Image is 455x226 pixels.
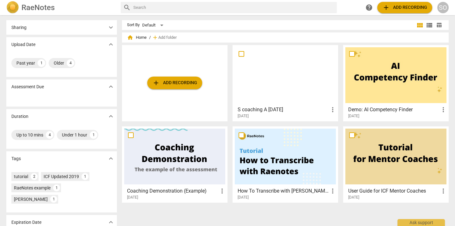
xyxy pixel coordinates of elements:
div: Sort By [127,23,140,27]
div: 1 [53,184,60,191]
span: more_vert [440,187,447,195]
span: expand_more [107,83,115,90]
button: Show more [106,154,116,163]
p: Sharing [11,24,27,31]
span: add [382,4,390,11]
button: Table view [434,20,444,30]
div: RaeNotes example [14,185,51,191]
button: Show more [106,23,116,32]
h3: User Guide for ICF Mentor Coaches [348,187,440,195]
p: Expiration Date [11,219,41,226]
div: 1 [50,196,57,203]
span: search [123,4,131,11]
input: Search [133,3,334,13]
span: view_module [416,21,424,29]
span: help [365,4,373,11]
h3: Demo: AI Competency Finder [348,106,440,113]
a: Help [363,2,375,13]
div: Default [142,20,166,30]
img: Logo [6,1,19,14]
div: 1 [90,131,97,139]
span: Add recording [152,79,197,87]
div: 1 [38,59,45,67]
div: 4 [67,59,74,67]
span: more_vert [329,106,337,113]
a: Demo: AI Competency Finder[DATE] [345,47,446,119]
span: [DATE] [127,195,138,200]
span: home [127,34,133,41]
div: 1 [82,173,88,180]
span: add [152,34,158,41]
span: Add folder [158,35,177,40]
span: Home [127,34,147,41]
span: [DATE] [238,195,249,200]
h3: How To Transcribe with RaeNotes [238,187,329,195]
div: Past year [16,60,35,66]
div: 2 [31,173,38,180]
div: Older [54,60,64,66]
span: more_vert [329,187,337,195]
span: expand_more [107,41,115,48]
button: Upload [147,77,202,89]
div: 4 [46,131,53,139]
p: Tags [11,155,21,162]
span: more_vert [218,187,226,195]
button: Upload [377,2,432,13]
span: [DATE] [238,113,249,119]
button: List view [425,20,434,30]
button: Show more [106,82,116,91]
p: Assessment Due [11,84,44,90]
a: How To Transcribe with [PERSON_NAME][DATE] [235,129,336,200]
span: [DATE] [348,195,359,200]
span: add [152,79,160,87]
h3: S coaching A 7-7-25 [238,106,329,113]
span: expand_more [107,113,115,120]
div: Ask support [397,219,445,226]
h3: Coaching Demonstration (Example) [127,187,218,195]
span: table_chart [436,22,442,28]
span: expand_more [107,218,115,226]
span: [DATE] [348,113,359,119]
div: tutorial [14,173,28,180]
div: Up to 10 mins [16,132,43,138]
span: / [149,35,151,40]
span: expand_more [107,155,115,162]
div: ICF Updated 2019 [44,173,79,180]
a: S coaching A [DATE][DATE] [235,47,336,119]
p: Upload Date [11,41,35,48]
a: User Guide for ICF Mentor Coaches[DATE] [345,129,446,200]
a: Coaching Demonstration (Example)[DATE] [124,129,225,200]
span: expand_more [107,24,115,31]
div: [PERSON_NAME] [14,196,48,202]
span: view_list [426,21,433,29]
a: LogoRaeNotes [6,1,116,14]
button: Show more [106,112,116,121]
button: Show more [106,40,116,49]
button: Tile view [415,20,425,30]
div: Under 1 hour [62,132,87,138]
button: SO [437,2,449,13]
h2: RaeNotes [21,3,55,12]
span: Add recording [382,4,427,11]
span: more_vert [440,106,447,113]
p: Duration [11,113,28,120]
